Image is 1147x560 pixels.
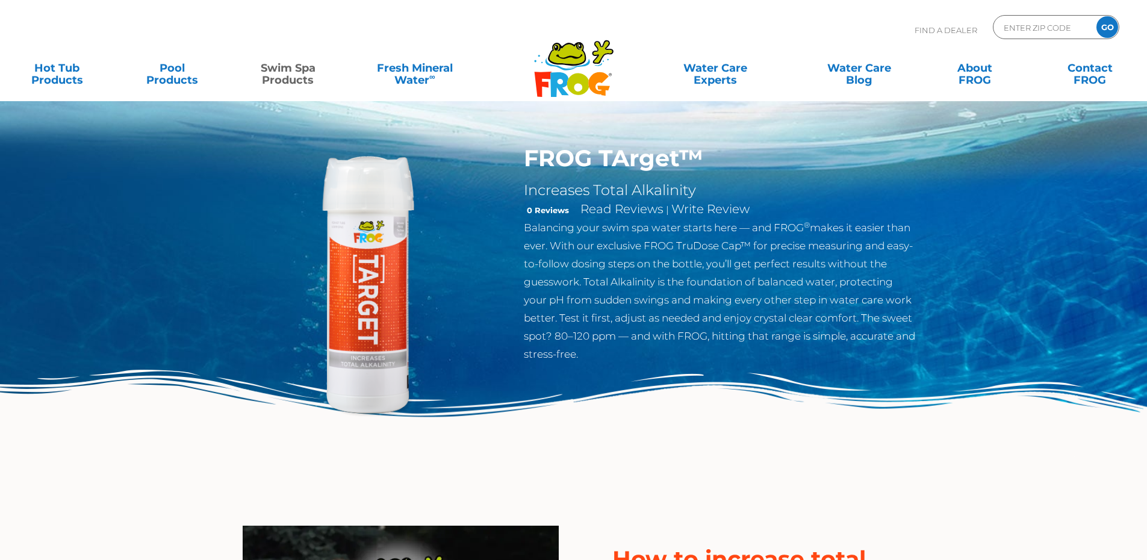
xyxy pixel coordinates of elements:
strong: 0 Reviews [527,205,569,215]
a: ContactFROG [1045,56,1135,80]
a: Fresh MineralWater∞ [358,56,471,80]
a: Write Review [671,202,750,216]
a: Swim SpaProducts [243,56,333,80]
p: Balancing your swim spa water starts here — and FROG makes it easier than ever. With our exclusiv... [524,219,917,363]
sup: ® [804,220,810,229]
a: Read Reviews [580,202,664,216]
a: PoolProducts [128,56,217,80]
img: Frog Products Logo [527,24,620,98]
h1: FROG TArget™ [524,145,917,172]
a: Hot TubProducts [12,56,102,80]
a: Water CareExperts [642,56,788,80]
input: GO [1096,16,1118,38]
img: TArget-Hot-Tub-Swim-Spa-Support-Chemicals-500x500-1.png [231,145,506,420]
span: | [666,204,669,216]
p: Find A Dealer [915,15,977,45]
a: AboutFROG [930,56,1019,80]
a: Water CareBlog [814,56,904,80]
sup: ∞ [429,72,435,81]
h2: Increases Total Alkalinity [524,181,917,199]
